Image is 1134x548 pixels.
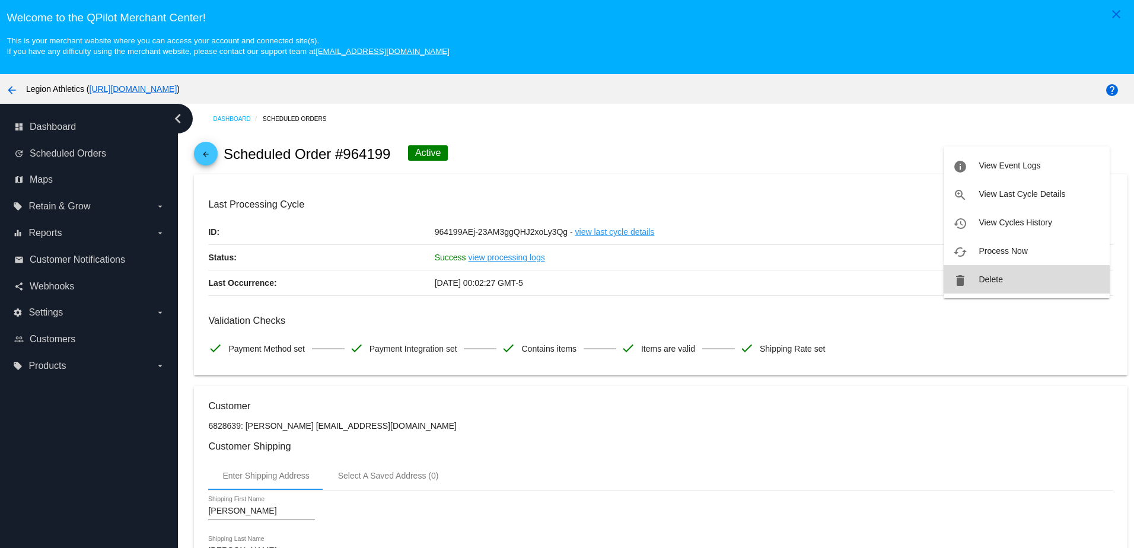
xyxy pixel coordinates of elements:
mat-icon: delete [953,273,967,288]
mat-icon: info [953,160,967,174]
mat-icon: zoom_in [953,188,967,202]
span: View Last Cycle Details [979,189,1065,199]
span: View Event Logs [979,161,1040,170]
span: View Cycles History [979,218,1052,227]
span: Process Now [979,246,1027,256]
mat-icon: history [953,216,967,231]
mat-icon: cached [953,245,967,259]
span: Delete [979,275,1002,284]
